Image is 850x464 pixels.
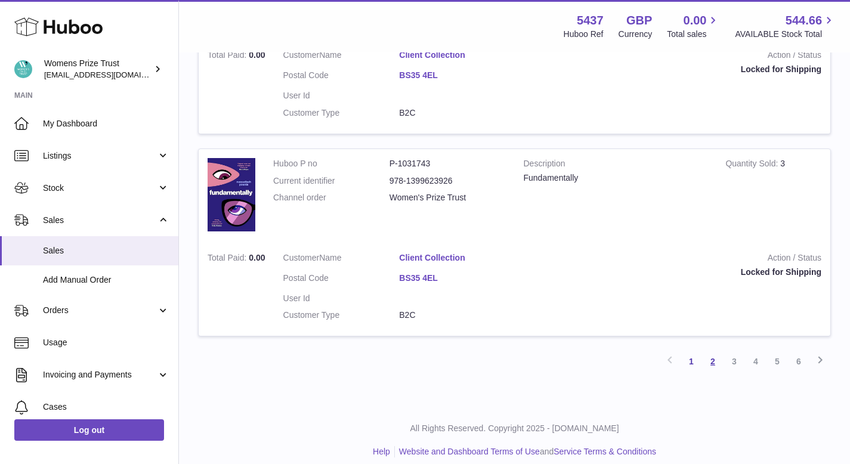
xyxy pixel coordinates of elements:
[619,29,653,40] div: Currency
[283,50,320,60] span: Customer
[43,245,169,256] span: Sales
[399,50,515,61] a: Client Collection
[43,274,169,286] span: Add Manual Order
[399,107,515,119] dd: B2C
[533,267,821,278] div: Locked for Shipping
[208,253,249,265] strong: Total Paid
[399,447,540,456] a: Website and Dashboard Terms of Use
[273,192,390,203] dt: Channel order
[208,50,249,63] strong: Total Paid
[745,351,766,372] a: 4
[43,369,157,381] span: Invoicing and Payments
[283,252,400,267] dt: Name
[399,273,515,284] a: BS35 4EL
[188,423,840,434] p: All Rights Reserved. Copyright 2025 - [DOMAIN_NAME]
[43,401,169,413] span: Cases
[283,273,400,287] dt: Postal Code
[43,215,157,226] span: Sales
[44,58,152,81] div: Womens Prize Trust
[766,351,788,372] a: 5
[43,118,169,129] span: My Dashboard
[735,29,836,40] span: AVAILABLE Stock Total
[14,419,164,441] a: Log out
[786,13,822,29] span: 544.66
[43,182,157,194] span: Stock
[564,29,604,40] div: Huboo Ref
[283,107,400,119] dt: Customer Type
[43,150,157,162] span: Listings
[399,70,515,81] a: BS35 4EL
[283,253,320,262] span: Customer
[533,64,821,75] div: Locked for Shipping
[626,13,652,29] strong: GBP
[681,351,702,372] a: 1
[283,70,400,84] dt: Postal Code
[684,13,707,29] span: 0.00
[395,446,656,457] li: and
[283,50,400,64] dt: Name
[724,351,745,372] a: 3
[373,447,390,456] a: Help
[273,158,390,169] dt: Huboo P no
[577,13,604,29] strong: 5437
[399,252,515,264] a: Client Collection
[554,447,656,456] a: Service Terms & Conditions
[716,149,830,243] td: 3
[390,175,506,187] dd: 978-1399623926
[533,252,821,267] strong: Action / Status
[524,158,708,172] strong: Description
[273,175,390,187] dt: Current identifier
[524,172,708,184] div: Fundamentally
[44,70,175,79] span: [EMAIL_ADDRESS][DOMAIN_NAME]
[667,29,720,40] span: Total sales
[249,50,265,60] span: 0.00
[667,13,720,40] a: 0.00 Total sales
[390,192,506,203] dd: Women's Prize Trust
[702,351,724,372] a: 2
[208,158,255,231] img: 1739267604.jpg
[725,159,780,171] strong: Quantity Sold
[283,310,400,321] dt: Customer Type
[14,60,32,78] img: info@womensprizeforfiction.co.uk
[283,90,400,101] dt: User Id
[788,351,809,372] a: 6
[399,310,515,321] dd: B2C
[390,158,506,169] dd: P-1031743
[735,13,836,40] a: 544.66 AVAILABLE Stock Total
[283,293,400,304] dt: User Id
[249,253,265,262] span: 0.00
[533,50,821,64] strong: Action / Status
[43,305,157,316] span: Orders
[43,337,169,348] span: Usage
